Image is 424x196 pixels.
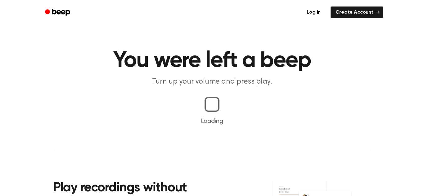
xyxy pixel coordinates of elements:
a: Log in [300,5,327,20]
h1: You were left a beep [53,50,371,72]
a: Beep [41,7,76,19]
p: Loading [7,117,417,126]
a: Create Account [331,7,383,18]
p: Turn up your volume and press play. [93,77,331,87]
